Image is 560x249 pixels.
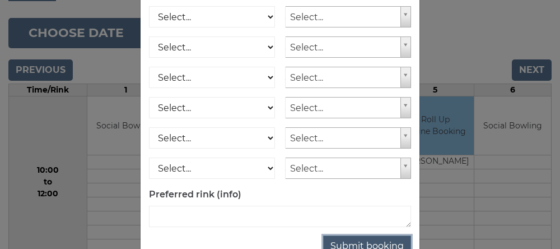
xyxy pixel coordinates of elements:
span: Select... [290,37,396,58]
a: Select... [285,67,411,88]
span: Select... [290,67,396,89]
a: Select... [285,36,411,58]
a: Select... [285,127,411,149]
a: Select... [285,158,411,179]
span: Select... [290,158,396,179]
a: Select... [285,97,411,118]
span: Select... [290,7,396,28]
a: Select... [285,6,411,27]
span: Select... [290,128,396,149]
span: Select... [290,98,396,119]
label: Preferred rink (info) [149,188,241,201]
